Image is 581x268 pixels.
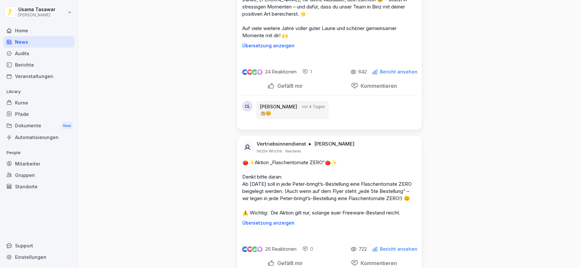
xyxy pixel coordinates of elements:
[3,48,75,59] a: Audits
[3,169,75,181] a: Gruppen
[359,246,367,252] p: 722
[3,71,75,82] a: Veranstaltungen
[3,240,75,251] div: Support
[3,181,75,192] a: Standorte
[3,108,75,120] a: Pfade
[3,36,75,48] a: News
[252,246,258,252] img: celebrate
[248,70,252,74] img: love
[3,132,75,143] a: Automatisierungen
[18,13,55,17] p: [PERSON_NAME]
[257,149,282,154] p: letzte Woche
[275,260,303,266] p: Gefällt mir
[302,69,312,75] div: 1
[242,43,417,48] p: Übersetzung anzeigen
[243,246,248,252] img: like
[3,97,75,108] a: Kurse
[265,69,297,74] p: 24 Reaktionen
[257,141,306,147] p: Vertriebsinnendienst
[257,69,263,75] img: inspiring
[61,122,73,130] div: New
[243,69,248,74] img: like
[3,120,75,132] div: Dokumente
[260,103,297,110] p: [PERSON_NAME]
[3,87,75,97] p: Library
[242,220,417,226] p: Übersetzung anzeigen
[18,7,55,12] p: Usama Tasawar
[257,246,263,252] img: inspiring
[260,110,325,117] p: 👏🏼😊
[275,83,303,89] p: Gefällt mir
[358,83,397,89] p: Kommentieren
[302,104,325,110] p: vor 4 Tagen
[265,246,297,252] p: 26 Reaktionen
[358,69,367,74] p: 642
[3,158,75,169] a: Mitarbeiter
[3,25,75,36] a: Home
[242,159,417,216] p: 🍅✨Aktion „Flaschentomate ZERO“🍅✨ Denkt bitte daran: Ab [DATE] soll in jede Peter-bringt’s-Bestell...
[358,260,397,266] p: Kommentieren
[242,101,253,111] div: CL
[285,149,301,154] p: Bearbeitet
[248,247,252,252] img: love
[380,69,418,74] p: Bericht ansehen
[3,59,75,71] a: Berichte
[3,120,75,132] a: DokumenteNew
[302,246,313,252] div: 0
[314,141,354,147] p: [PERSON_NAME]
[3,148,75,158] p: People
[3,251,75,263] a: Einstellungen
[252,69,258,75] img: celebrate
[380,246,418,252] p: Bericht ansehen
